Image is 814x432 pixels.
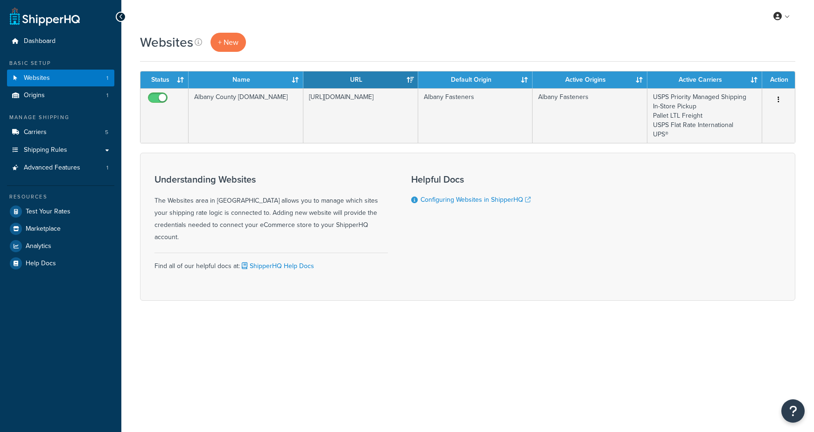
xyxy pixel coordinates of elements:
[26,260,56,268] span: Help Docs
[411,174,531,184] h3: Helpful Docs
[106,74,108,82] span: 1
[24,128,47,136] span: Carriers
[24,146,67,154] span: Shipping Rules
[240,261,314,271] a: ShipperHQ Help Docs
[24,37,56,45] span: Dashboard
[7,159,114,177] a: Advanced Features 1
[105,128,108,136] span: 5
[211,33,246,52] a: + New
[106,92,108,99] span: 1
[24,164,80,172] span: Advanced Features
[7,87,114,104] a: Origins 1
[189,88,303,143] td: Albany County [DOMAIN_NAME]
[7,255,114,272] a: Help Docs
[154,174,388,243] div: The Websites area in [GEOGRAPHIC_DATA] allows you to manage which sites your shipping rate logic ...
[189,71,303,88] th: Name: activate to sort column ascending
[7,59,114,67] div: Basic Setup
[106,164,108,172] span: 1
[154,253,388,272] div: Find all of our helpful docs at:
[7,87,114,104] li: Origins
[647,71,762,88] th: Active Carriers: activate to sort column ascending
[26,208,70,216] span: Test Your Rates
[24,74,50,82] span: Websites
[7,203,114,220] a: Test Your Rates
[26,242,51,250] span: Analytics
[7,193,114,201] div: Resources
[7,238,114,255] a: Analytics
[781,399,805,423] button: Open Resource Center
[218,37,239,48] span: + New
[7,113,114,121] div: Manage Shipping
[7,220,114,237] a: Marketplace
[7,159,114,177] li: Advanced Features
[303,88,418,143] td: [URL][DOMAIN_NAME]
[154,174,388,184] h3: Understanding Websites
[7,124,114,141] a: Carriers 5
[418,71,533,88] th: Default Origin: activate to sort column ascending
[10,7,80,26] a: ShipperHQ Home
[7,70,114,87] a: Websites 1
[26,225,61,233] span: Marketplace
[533,88,647,143] td: Albany Fasteners
[762,71,795,88] th: Action
[533,71,647,88] th: Active Origins: activate to sort column ascending
[7,124,114,141] li: Carriers
[24,92,45,99] span: Origins
[140,71,189,88] th: Status: activate to sort column ascending
[140,33,193,51] h1: Websites
[7,142,114,159] a: Shipping Rules
[647,88,762,143] td: USPS Priority Managed Shipping In-Store Pickup Pallet LTL Freight USPS Flat Rate International UPS®
[421,195,531,205] a: Configuring Websites in ShipperHQ
[418,88,533,143] td: Albany Fasteners
[7,70,114,87] li: Websites
[7,33,114,50] a: Dashboard
[303,71,418,88] th: URL: activate to sort column ascending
